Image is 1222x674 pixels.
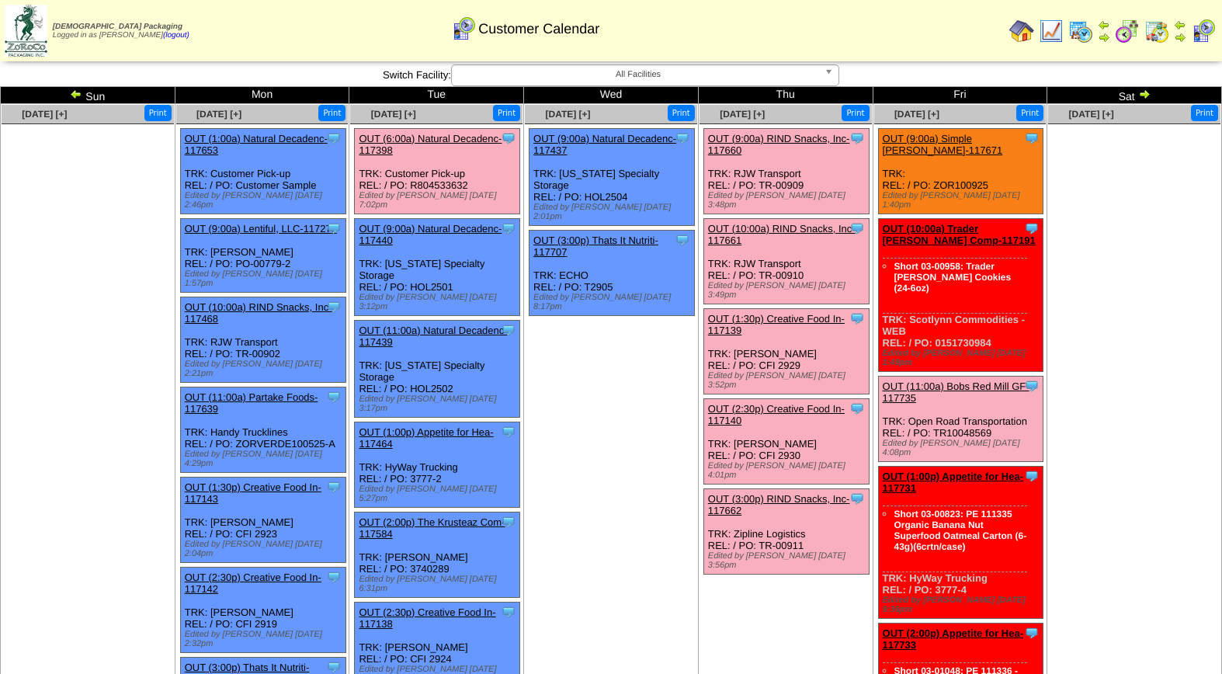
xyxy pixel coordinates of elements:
img: home.gif [1009,19,1034,43]
button: Print [144,105,172,121]
a: OUT (1:00a) Natural Decadenc-117653 [185,133,328,156]
div: Edited by [PERSON_NAME] [DATE] 3:49pm [708,281,869,300]
button: Print [668,105,695,121]
div: TRK: RJW Transport REL: / PO: TR-00909 [703,129,869,214]
a: [DATE] [+] [545,109,590,120]
img: Tooltip [501,322,516,338]
a: OUT (6:00a) Natural Decadenc-117398 [359,133,502,156]
div: Edited by [PERSON_NAME] [DATE] 2:21pm [185,360,345,378]
img: Tooltip [1024,625,1040,641]
td: Sun [1,87,175,104]
a: OUT (9:00a) Natural Decadenc-117437 [533,133,676,156]
img: Tooltip [1024,221,1040,236]
button: Print [1016,105,1043,121]
a: OUT (1:30p) Creative Food In-117139 [708,313,845,336]
div: Edited by [PERSON_NAME] [DATE] 9:36pm [883,596,1043,614]
span: All Facilities [458,65,818,84]
img: calendarprod.gif [1068,19,1093,43]
a: OUT (2:30p) Creative Food In-117138 [359,606,495,630]
img: Tooltip [501,424,516,439]
td: Sat [1047,87,1222,104]
img: Tooltip [849,311,865,326]
img: Tooltip [849,401,865,416]
div: TRK: [PERSON_NAME] REL: / PO: CFI 2930 [703,399,869,485]
a: [DATE] [+] [196,109,241,120]
td: Fri [873,87,1047,104]
img: Tooltip [501,604,516,620]
img: Tooltip [849,130,865,146]
div: TRK: Open Road Transportation REL: / PO: TR10048569 [878,377,1043,462]
div: TRK: [US_STATE] Specialty Storage REL: / PO: HOL2502 [355,321,520,418]
div: TRK: Customer Pick-up REL: / PO: R804533632 [355,129,520,214]
div: Edited by [PERSON_NAME] [DATE] 3:48pm [708,191,869,210]
div: TRK: Customer Pick-up REL: / PO: Customer Sample [180,129,345,214]
a: [DATE] [+] [894,109,939,120]
div: Edited by [PERSON_NAME] [DATE] 8:17pm [533,293,694,311]
button: Print [493,105,520,121]
button: Print [318,105,345,121]
td: Mon [175,87,349,104]
div: TRK: [PERSON_NAME] REL: / PO: CFI 2919 [180,568,345,653]
img: Tooltip [849,221,865,236]
a: OUT (3:00p) RIND Snacks, Inc-117662 [708,493,850,516]
div: Edited by [PERSON_NAME] [DATE] 2:32pm [185,630,345,648]
a: Short 03-00823: PE 111335 Organic Banana Nut Superfood Oatmeal Carton (6-43g)(6crtn/case) [894,509,1027,552]
img: Tooltip [501,130,516,146]
img: Tooltip [326,569,342,585]
div: TRK: [PERSON_NAME] REL: / PO: CFI 2923 [180,478,345,563]
a: OUT (10:00a) RIND Snacks, Inc-117468 [185,301,332,325]
div: Edited by [PERSON_NAME] [DATE] 1:57pm [185,269,345,288]
div: Edited by [PERSON_NAME] [DATE] 5:27pm [359,485,519,503]
a: OUT (9:00a) RIND Snacks, Inc-117660 [708,133,850,156]
a: OUT (9:00a) Natural Decadenc-117440 [359,223,502,246]
div: TRK: ECHO REL: / PO: T2905 [529,231,695,316]
a: OUT (1:00p) Appetite for Hea-117464 [359,426,493,450]
div: TRK: RJW Transport REL: / PO: TR-00910 [703,219,869,304]
a: OUT (3:00p) Thats It Nutriti-117707 [533,235,658,258]
img: Tooltip [1024,378,1040,394]
div: Edited by [PERSON_NAME] [DATE] 2:04pm [185,540,345,558]
a: (logout) [163,31,189,40]
a: [DATE] [+] [371,109,416,120]
span: Customer Calendar [478,21,599,37]
div: Edited by [PERSON_NAME] [DATE] 6:31pm [359,575,519,593]
a: OUT (1:30p) Creative Food In-117143 [185,481,321,505]
div: Edited by [PERSON_NAME] [DATE] 2:01pm [533,203,694,221]
img: Tooltip [1024,468,1040,484]
a: OUT (2:00p) Appetite for Hea-117733 [883,627,1024,651]
img: Tooltip [326,299,342,314]
img: Tooltip [326,479,342,495]
span: Logged in as [PERSON_NAME] [53,23,189,40]
a: OUT (2:30p) Creative Food In-117140 [708,403,845,426]
div: TRK: Handy Trucklines REL: / PO: ZORVERDE100525-A [180,387,345,473]
button: Print [1191,105,1218,121]
td: Tue [349,87,524,104]
button: Print [842,105,869,121]
div: Edited by [PERSON_NAME] [DATE] 1:40pm [883,191,1043,210]
a: OUT (10:00a) RIND Snacks, Inc-117661 [708,223,856,246]
img: calendarcustomer.gif [451,16,476,41]
img: arrowleft.gif [1098,19,1110,31]
td: Wed [524,87,699,104]
div: TRK: [PERSON_NAME] REL: / PO: PO-00779-2 [180,219,345,293]
div: TRK: RJW Transport REL: / PO: TR-00902 [180,297,345,383]
div: Edited by [PERSON_NAME] [DATE] 3:17pm [359,394,519,413]
img: Tooltip [501,514,516,530]
div: TRK: [US_STATE] Specialty Storage REL: / PO: HOL2501 [355,219,520,316]
img: arrowleft.gif [70,88,82,100]
img: Tooltip [675,130,690,146]
img: line_graph.gif [1039,19,1064,43]
td: Thu [698,87,873,104]
a: [DATE] [+] [22,109,67,120]
a: [DATE] [+] [720,109,765,120]
img: arrowright.gif [1138,88,1151,100]
img: calendarcustomer.gif [1191,19,1216,43]
span: [DATE] [+] [1069,109,1114,120]
img: arrowright.gif [1098,31,1110,43]
div: Edited by [PERSON_NAME] [DATE] 4:08pm [883,439,1043,457]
